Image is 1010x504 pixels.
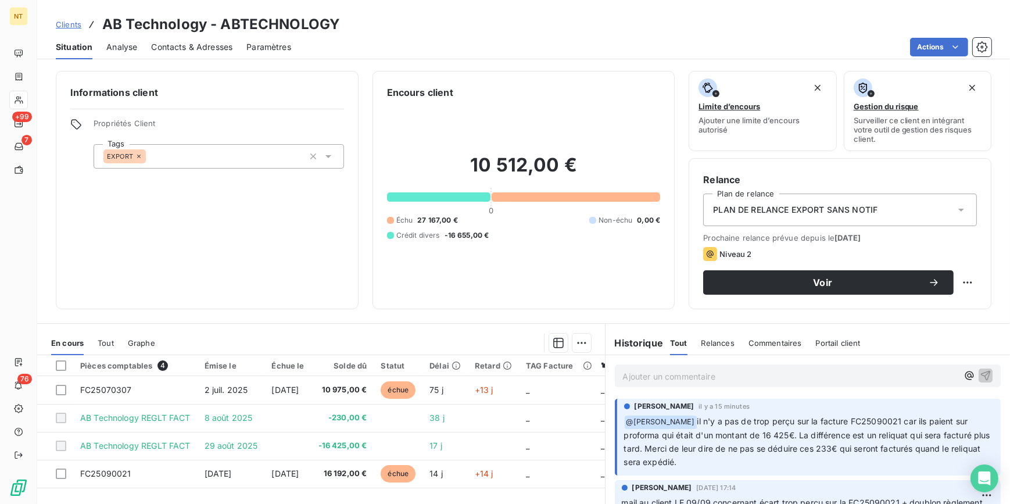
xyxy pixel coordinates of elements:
[417,215,458,226] span: 27 167,00 €
[719,249,751,259] span: Niveau 2
[94,119,344,135] span: Propriétés Client
[56,20,81,29] span: Clients
[246,41,291,53] span: Paramètres
[910,38,968,56] button: Actions
[56,41,92,53] span: Situation
[80,360,191,371] div: Pièces comptables
[51,338,84,348] span: En cours
[748,338,802,348] span: Commentaires
[56,19,81,30] a: Clients
[80,413,191,423] span: AB Technology REGLT FACT
[151,41,232,53] span: Contacts & Adresses
[381,381,416,399] span: échue
[107,153,133,160] span: EXPORT
[102,14,340,35] h3: AB Technology - ABTECHNOLOGY
[601,469,605,478] span: _
[9,478,28,497] img: Logo LeanPay
[713,204,878,216] span: PLAN DE RELANCE EXPORT SANS NOTIF
[475,469,493,478] span: +14 j
[624,416,993,467] span: il n'y a pas de trop perçu sur la facture FC25090021 car ils paient sur proforma qui était d'un m...
[318,412,367,424] span: -230,00 €
[475,385,493,395] span: +13 j
[606,336,664,350] h6: Historique
[128,338,155,348] span: Graphe
[318,361,367,370] div: Solde dû
[22,135,32,145] span: 7
[318,440,367,452] span: -16 425,00 €
[599,215,632,226] span: Non-échu
[489,206,493,215] span: 0
[12,112,32,122] span: +99
[387,85,453,99] h6: Encours client
[70,85,344,99] h6: Informations client
[396,215,413,226] span: Échu
[526,385,529,395] span: _
[9,7,28,26] div: NT
[146,151,155,162] input: Ajouter une valeur
[17,374,32,384] span: 76
[625,416,697,429] span: @ [PERSON_NAME]
[635,401,694,412] span: [PERSON_NAME]
[80,469,131,478] span: FC25090021
[429,469,443,478] span: 14 j
[475,361,512,370] div: Retard
[601,361,655,370] div: Chorus Pro
[699,116,826,134] span: Ajouter une limite d’encours autorisé
[381,361,416,370] div: Statut
[601,385,605,395] span: _
[699,102,760,111] span: Limite d’encours
[205,361,258,370] div: Émise le
[381,465,416,482] span: échue
[271,469,299,478] span: [DATE]
[601,413,605,423] span: _
[205,385,248,395] span: 2 juil. 2025
[396,230,440,241] span: Crédit divers
[703,173,977,187] h6: Relance
[844,71,991,151] button: Gestion du risqueSurveiller ce client en intégrant votre outil de gestion des risques client.
[429,361,461,370] div: Délai
[526,469,529,478] span: _
[632,482,692,493] span: [PERSON_NAME]
[387,153,661,188] h2: 10 512,00 €
[854,116,982,144] span: Surveiller ce client en intégrant votre outil de gestion des risques client.
[429,441,442,451] span: 17 j
[696,484,736,491] span: [DATE] 17:14
[318,384,367,396] span: 10 975,00 €
[689,71,836,151] button: Limite d’encoursAjouter une limite d’encours autorisé
[429,413,445,423] span: 38 j
[526,361,588,370] div: TAG Facture
[717,278,928,287] span: Voir
[445,230,489,241] span: -16 655,00 €
[699,403,750,410] span: il y a 15 minutes
[318,468,367,480] span: 16 192,00 €
[637,215,660,226] span: 0,00 €
[703,270,954,295] button: Voir
[703,233,977,242] span: Prochaine relance prévue depuis le
[98,338,114,348] span: Tout
[816,338,861,348] span: Portail client
[271,361,304,370] div: Échue le
[526,413,529,423] span: _
[271,385,299,395] span: [DATE]
[106,41,137,53] span: Analyse
[205,413,253,423] span: 8 août 2025
[80,441,191,451] span: AB Technology REGLT FACT
[205,441,258,451] span: 29 août 2025
[526,441,529,451] span: _
[701,338,735,348] span: Relances
[80,385,132,395] span: FC25070307
[205,469,232,478] span: [DATE]
[834,233,861,242] span: [DATE]
[854,102,919,111] span: Gestion du risque
[970,464,998,492] div: Open Intercom Messenger
[157,360,168,371] span: 4
[601,441,605,451] span: _
[670,338,687,348] span: Tout
[429,385,443,395] span: 75 j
